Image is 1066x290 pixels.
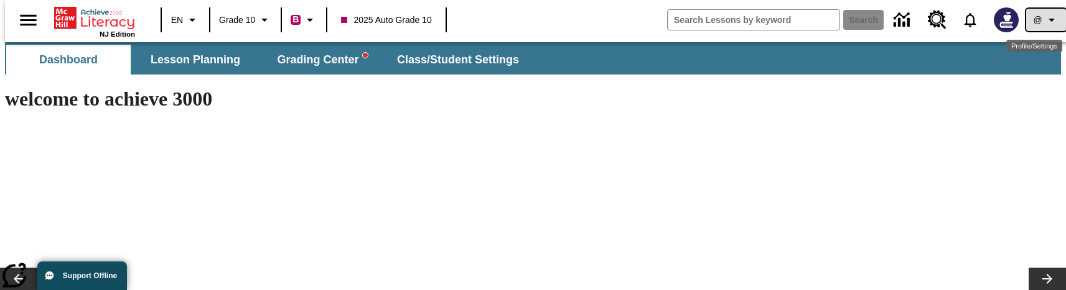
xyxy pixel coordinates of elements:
[286,9,322,31] button: Boost Class color is violet red. Change class color
[994,7,1019,32] img: Avatar
[363,53,368,58] svg: writing assistant alert
[886,3,920,37] a: Data Center
[5,10,182,21] body: Maximum 600 characters Press Escape to exit toolbar Press Alt + F10 to reach toolbar
[63,271,117,280] span: Support Offline
[37,261,127,290] button: Support Offline
[1029,268,1066,290] button: Lesson carousel, Next
[387,45,529,75] button: Class/Student Settings
[5,42,1061,75] div: SubNavbar
[10,2,47,39] button: Open side menu
[100,30,135,38] span: NJ Edition
[260,45,385,75] button: Grading Center
[277,53,367,67] span: Grading Center
[54,6,135,30] a: Home
[920,3,954,37] a: Resource Center, Will open in new tab
[6,45,131,75] button: Dashboard
[5,88,704,111] h1: welcome to achieve 3000
[171,14,183,27] span: EN
[292,12,299,27] span: B
[1006,40,1062,52] div: Profile/Settings
[954,4,986,36] a: Notifications
[54,4,135,38] div: Home
[151,53,240,67] span: Lesson Planning
[133,45,258,75] button: Lesson Planning
[341,14,431,27] span: 2025 Auto Grade 10
[39,53,98,67] span: Dashboard
[5,10,161,20] a: Title for My Lessons [DATE] 13:22:50
[219,14,255,27] span: Grade 10
[1033,14,1042,27] span: @
[986,4,1026,36] button: Select a new avatar
[214,9,277,31] button: Grade: Grade 10, Select a grade
[1026,9,1066,31] button: Profile/Settings
[166,9,205,31] button: Language: EN, Select a language
[668,10,839,30] input: search field
[5,45,530,75] div: SubNavbar
[397,53,519,67] span: Class/Student Settings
